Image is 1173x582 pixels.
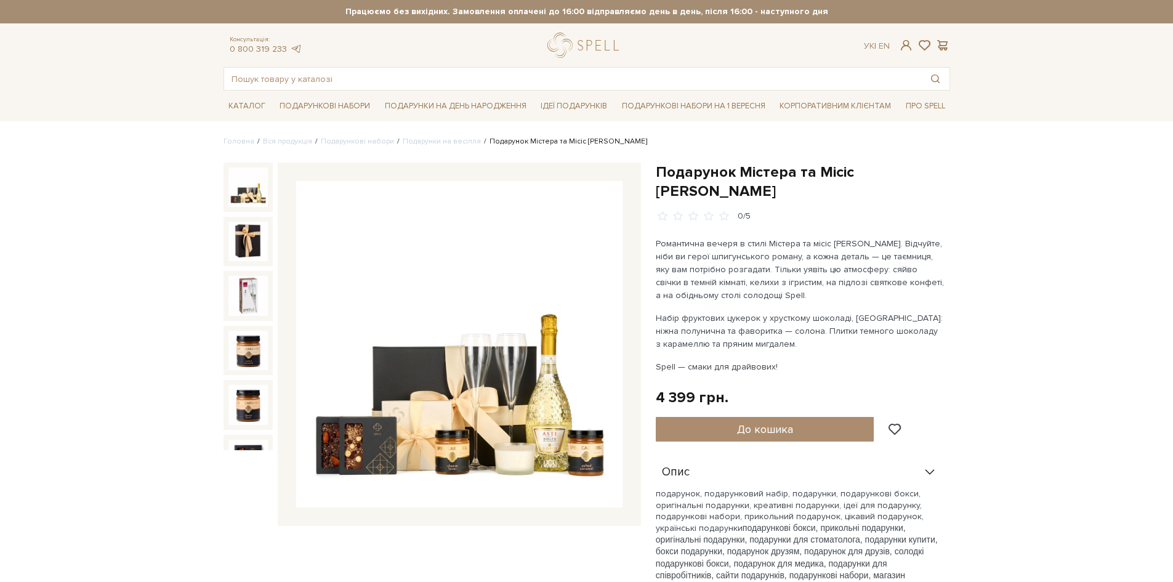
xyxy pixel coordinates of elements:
span: | [874,41,876,51]
img: Подарунок Містера та Місіс Сміт [228,276,268,315]
a: Подарунки на весілля [403,137,481,146]
a: telegram [290,44,302,54]
li: Подарунок Містера та Місіс [PERSON_NAME] [481,136,647,147]
a: Вся продукція [263,137,312,146]
img: Подарунок Містера та Місіс Сміт [228,168,268,207]
a: En [879,41,890,51]
span: Опис [662,467,690,478]
img: Подарунок Містера та Місіс Сміт [296,181,623,507]
a: Ідеї подарунків [536,97,612,116]
a: Каталог [224,97,270,116]
a: Подарунки на День народження [380,97,531,116]
strong: Працюємо без вихідних. Замовлення оплачені до 16:00 відправляємо день в день, після 16:00 - насту... [224,6,950,17]
img: Подарунок Містера та Місіс Сміт [228,331,268,370]
span: До кошика [737,422,793,436]
p: Spell — смаки для драйвових! [656,360,945,373]
img: Подарунок Містера та Місіс Сміт [228,222,268,261]
a: Корпоративним клієнтам [775,95,896,116]
button: Пошук товару у каталозі [921,68,949,90]
a: Головна [224,137,254,146]
p: Романтична вечеря в стилі Містера та місіс [PERSON_NAME]. Відчуйте, ніби ви герої шпигунського ро... [656,237,945,302]
img: Подарунок Містера та Місіс Сміт [228,440,268,479]
a: 0 800 319 233 [230,44,287,54]
a: Подарункові набори [321,137,394,146]
a: Про Spell [901,97,950,116]
a: logo [547,33,624,58]
div: 4 399 грн. [656,388,728,407]
a: Подарункові набори [275,97,375,116]
button: До кошика [656,417,874,442]
img: Подарунок Містера та Місіс Сміт [228,385,268,424]
input: Пошук товару у каталозі [224,68,921,90]
p: Набір фруктових цукерок у хрусткому шоколаді, [GEOGRAPHIC_DATA]: ніжна полунична та фаворитка — с... [656,312,945,350]
div: Ук [864,41,890,52]
a: Подарункові набори на 1 Вересня [617,95,770,116]
h1: Подарунок Містера та Місіс [PERSON_NAME] [656,163,950,201]
div: 0/5 [738,211,751,222]
span: Консультація: [230,36,302,44]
